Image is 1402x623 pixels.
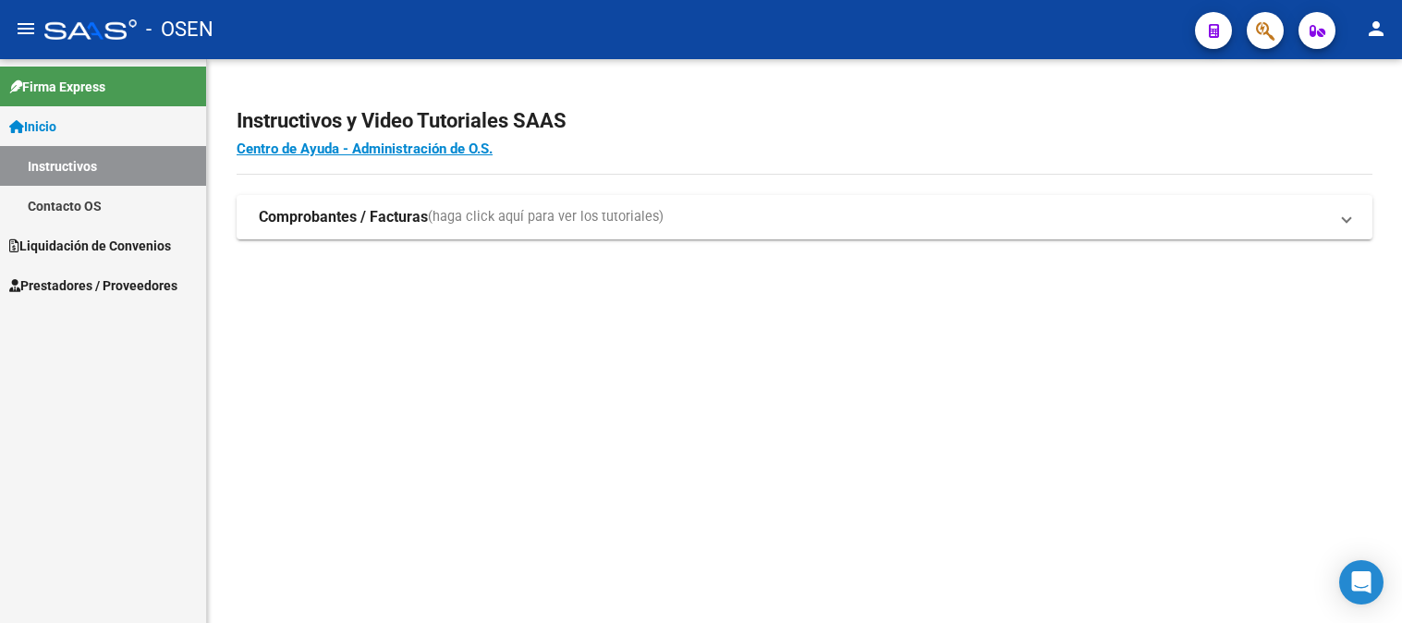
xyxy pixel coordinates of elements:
strong: Comprobantes / Facturas [259,207,428,227]
mat-icon: menu [15,18,37,40]
mat-expansion-panel-header: Comprobantes / Facturas(haga click aquí para ver los tutoriales) [237,195,1372,239]
mat-icon: person [1365,18,1387,40]
span: - OSEN [146,9,213,50]
span: Prestadores / Proveedores [9,275,177,296]
h2: Instructivos y Video Tutoriales SAAS [237,104,1372,139]
span: Inicio [9,116,56,137]
span: Firma Express [9,77,105,97]
span: Liquidación de Convenios [9,236,171,256]
span: (haga click aquí para ver los tutoriales) [428,207,664,227]
div: Open Intercom Messenger [1339,560,1384,605]
a: Centro de Ayuda - Administración de O.S. [237,140,493,157]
